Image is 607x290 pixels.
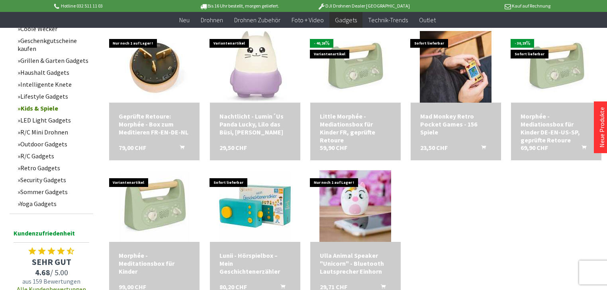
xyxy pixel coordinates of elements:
[362,12,413,28] a: Technik-Trends
[119,112,190,136] a: Geprüfte Retoure: Morphée - Box zum Meditieren FR-EN-DE-NL 79,00 CHF In den Warenkorb
[14,162,93,174] a: Retro Gadgets
[195,12,229,28] a: Drohnen
[119,144,146,152] span: 79,00 CHF
[572,144,591,154] button: In den Warenkorb
[368,16,408,24] span: Technik-Trends
[14,66,93,78] a: Haushalt Gadgets
[53,1,177,11] p: Hotline 032 511 11 03
[598,107,606,148] a: Neue Produkte
[14,23,93,35] a: Coole Wecker
[14,228,89,243] span: Kundenzufriedenheit
[177,1,301,11] p: Bis 16 Uhr bestellt, morgen geliefert.
[286,12,329,28] a: Foto + Video
[426,1,550,11] p: Kauf auf Rechnung
[14,114,93,126] a: LED Light Gadgets
[472,144,491,154] button: In den Warenkorb
[219,112,291,136] a: Nachtlicht - Lumin´Us Panda Lucky, Lilo das Büsi, [PERSON_NAME] 29,50 CHF
[223,31,287,103] img: Nachtlicht - Lumin´Us Panda Lucky, Lilo das Büsi, Basil der Hase
[174,12,195,28] a: Neu
[119,251,190,275] a: Morphée - Meditationsbox für Kinder 99,00 CHF
[119,170,190,242] img: Morphée - Meditationsbox für Kinder
[219,251,291,275] div: Lunii - Hörspielbox – Mein Geschichtenerzähler
[14,78,93,90] a: Intelligente Knete
[525,35,588,99] img: Morphée - Mediationsbox für Kinder DE-EN-US-SP, geprüfte Retoure
[234,16,280,24] span: Drohnen Zubehör
[229,12,286,28] a: Drohnen Zubehör
[119,251,190,275] div: Morphée - Meditationsbox für Kinder
[201,16,223,24] span: Drohnen
[14,174,93,186] a: Security Gadgets
[14,186,93,198] a: Sommer Gadgets
[219,144,247,152] span: 29,50 CHF
[10,277,93,285] span: aus 159 Bewertungen
[320,251,391,275] div: Ulla Animal Speaker "Unicorn" - Bluetooth Lautsprecher Einhorn
[323,35,387,99] img: Little Morphée - Mediationsbox für Kinder FR, geprüfte Retoure
[521,112,592,144] div: Morphée - Mediationsbox für Kinder DE-EN-US-SP, geprüfte Retoure
[419,16,436,24] span: Outlet
[14,126,93,138] a: R/C Mini Drohnen
[35,267,50,277] span: 4.68
[219,251,291,275] a: Lunii - Hörspielbox – Mein Geschichtenerzähler 80,20 CHF In den Warenkorb
[329,12,362,28] a: Gadgets
[119,31,190,103] img: Geprüfte Retoure: Morphée - Box zum Meditieren FR-EN-DE-NL
[302,1,426,11] p: DJI Drohnen Dealer [GEOGRAPHIC_DATA]
[179,16,190,24] span: Neu
[320,112,391,144] div: Little Morphée - Mediationsbox für Kinder FR, geprüfte Retoure
[420,31,491,103] img: Mad Monkey Retro Pocket Games - 156 Spiele
[10,256,93,267] span: SEHR GUT
[335,16,357,24] span: Gadgets
[320,112,391,144] a: Little Morphée - Mediationsbox für Kinder FR, geprüfte Retoure 59,90 CHF
[319,170,391,242] img: Ulla Animal Speaker "Unicorn" - Bluetooth Lautsprecher Einhorn
[420,112,491,136] div: Mad Monkey Retro Pocket Games - 156 Spiele
[119,112,190,136] div: Geprüfte Retoure: Morphée - Box zum Meditieren FR-EN-DE-NL
[320,144,347,152] span: 59,90 CHF
[320,251,391,275] a: Ulla Animal Speaker "Unicorn" - Bluetooth Lautsprecher Einhorn 29,71 CHF In den Warenkorb
[14,35,93,54] a: Geschenkgutscheine kaufen
[420,112,491,136] a: Mad Monkey Retro Pocket Games - 156 Spiele 23,50 CHF In den Warenkorb
[292,16,324,24] span: Foto + Video
[14,102,93,114] a: Kids & Spiele
[521,112,592,144] a: Morphée - Mediationsbox für Kinder DE-EN-US-SP, geprüfte Retoure 69,90 CHF In den Warenkorb
[10,267,93,277] span: / 5.00
[219,170,291,242] img: Lunii - Hörspielbox – Mein Geschichtenerzähler
[413,12,441,28] a: Outlet
[14,54,93,66] a: Grillen & Garten Gadgets
[14,198,93,210] a: Yoga Gadgets
[521,144,548,152] span: 69,90 CHF
[14,150,93,162] a: R/C Gadgets
[219,112,291,136] div: Nachtlicht - Lumin´Us Panda Lucky, Lilo das Büsi, [PERSON_NAME]
[14,90,93,102] a: Lifestyle Gadgets
[170,144,189,154] button: In den Warenkorb
[420,144,448,152] span: 23,50 CHF
[14,138,93,150] a: Outdoor Gadgets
